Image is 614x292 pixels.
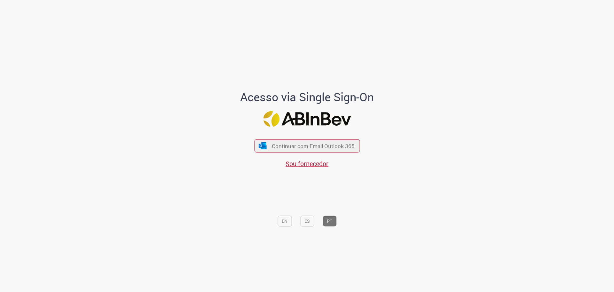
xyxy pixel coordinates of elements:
button: EN [278,215,292,226]
h1: Acesso via Single Sign-On [218,91,396,104]
a: Sou fornecedor [286,159,328,168]
button: PT [323,215,336,226]
button: ES [300,215,314,226]
img: Logo ABInBev [263,111,351,127]
button: ícone Azure/Microsoft 360 Continuar com Email Outlook 365 [254,139,360,152]
img: ícone Azure/Microsoft 360 [258,142,267,149]
span: Continuar com Email Outlook 365 [272,142,355,150]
